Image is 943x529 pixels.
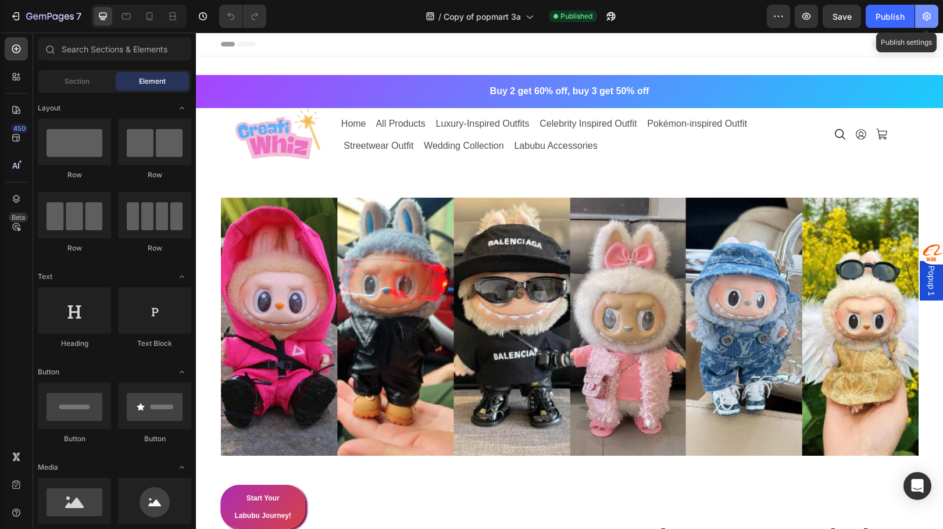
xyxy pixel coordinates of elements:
div: 450 [11,124,28,133]
strong: Buy 2 get 60% off, buy 3 get 50% off [294,53,453,63]
span: Section [65,76,90,87]
span: Save [833,12,852,22]
p: 7 [76,9,81,23]
span: Toggle open [173,99,191,117]
span: Labubu Journey! [39,479,95,487]
span: Home All Products Luxury-Inspired Outfits Celebrity Inspired Outfit Pokémon-inspired Outfit Stree... [145,86,556,118]
span: Toggle open [173,267,191,286]
button: Save [823,5,861,28]
div: Undo/Redo [219,5,266,28]
div: Button [38,434,111,444]
span: Toggle open [173,458,191,477]
iframe: Design area [196,33,943,529]
button: <p><span style="font-size:12px;">Start Your&nbsp;</span><br><span style="font-size:12px;">Labubu ... [25,452,109,496]
span: Element [139,76,166,87]
div: Button [118,434,191,444]
div: Row [38,243,111,253]
img: gempages_514502434173748208-f56bc97f-37ca-4309-8394-48483cb3cedd.webp [38,76,126,128]
span: Toggle open [173,363,191,381]
span: Copy of popmart 3a [444,10,521,23]
div: Row [38,170,111,180]
span: Text [38,271,52,282]
span: Layout [38,103,60,113]
div: Row [118,170,191,180]
div: Publish [876,10,905,23]
span: Button [38,367,59,377]
div: Beta [9,213,28,222]
span: Media [38,462,58,473]
button: Publish [866,5,915,28]
div: Open Intercom Messenger [903,472,931,500]
img: gempages_514502434173748208-fa428bd4-9560-4140-a923-86453812440c.webp [25,165,723,423]
span: Popup 1 [730,233,741,263]
span: Start Your [51,462,84,470]
div: Row [118,243,191,253]
div: Heading [38,338,111,349]
span: Published [560,11,592,22]
button: 7 [5,5,87,28]
span: / [438,10,441,23]
input: Search Sections & Elements [38,37,191,60]
div: Text Block [118,338,191,349]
